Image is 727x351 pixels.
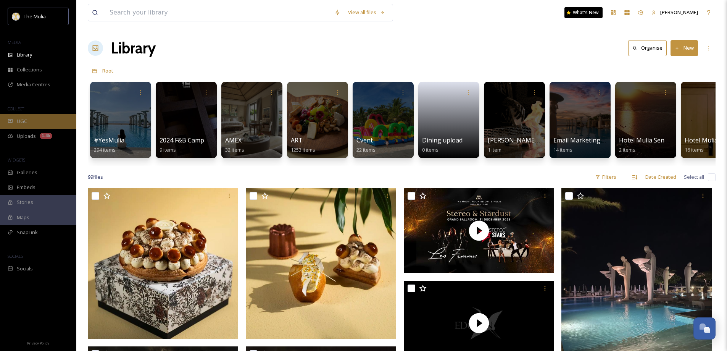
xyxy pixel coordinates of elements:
[17,51,32,58] span: Library
[102,66,113,75] a: Root
[8,253,23,259] span: SOCIALS
[17,229,38,236] span: SnapLink
[225,146,244,153] span: 32 items
[553,136,619,144] span: Email Marketing / EDM
[106,4,330,21] input: Search your library
[660,9,698,16] span: [PERSON_NAME]
[671,40,698,56] button: New
[102,67,113,74] span: Root
[17,81,50,88] span: Media Centres
[94,146,116,153] span: 294 items
[592,170,620,184] div: Filters
[160,136,217,144] span: 2024 F&B Campaign
[619,136,704,144] span: Hotel Mulia Senayan Sales Kit
[693,317,716,340] button: Open Chat
[17,214,29,221] span: Maps
[648,5,702,20] a: [PERSON_NAME]
[291,137,315,153] a: ART1253 items
[17,265,33,272] span: Socials
[488,136,555,144] span: [PERSON_NAME]'s FILE
[422,137,463,153] a: Dining upload0 items
[488,137,555,153] a: [PERSON_NAME]'s FILE1 item
[40,133,52,139] div: 1.4k
[356,137,376,153] a: Cvent22 items
[225,137,244,153] a: AMEX32 items
[88,188,238,339] img: Saint Honoré.JPG
[160,137,217,153] a: 2024 F&B Campaign9 items
[8,106,24,112] span: COLLECT
[88,173,103,181] span: 99 file s
[628,40,667,56] button: Organise
[553,146,572,153] span: 14 items
[684,173,704,181] span: Select all
[553,137,619,153] a: Email Marketing / EDM14 items
[642,170,680,184] div: Date Created
[422,146,438,153] span: 0 items
[17,184,35,191] span: Embeds
[488,146,501,153] span: 1 item
[564,7,603,18] a: What's New
[422,136,463,144] span: Dining upload
[8,157,25,163] span: WIDGETS
[291,136,303,144] span: ART
[94,137,124,153] a: #YesMulia294 items
[246,188,396,339] img: Petits Gâteaux Collection.JPG
[685,146,704,153] span: 16 items
[225,136,242,144] span: AMEX
[17,66,42,73] span: Collections
[619,146,635,153] span: 2 items
[17,169,37,176] span: Galleries
[12,13,20,20] img: mulia_logo.png
[160,146,176,153] span: 9 items
[8,39,21,45] span: MEDIA
[27,341,49,346] span: Privacy Policy
[17,199,33,206] span: Stories
[404,188,554,273] img: thumbnail
[619,137,704,153] a: Hotel Mulia Senayan Sales Kit2 items
[94,136,124,144] span: #YesMulia
[356,136,373,144] span: Cvent
[344,5,389,20] a: View all files
[111,37,156,60] a: Library
[24,13,46,20] span: The Mulia
[17,133,36,140] span: Uploads
[17,118,27,125] span: UGC
[291,146,315,153] span: 1253 items
[27,338,49,347] a: Privacy Policy
[356,146,376,153] span: 22 items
